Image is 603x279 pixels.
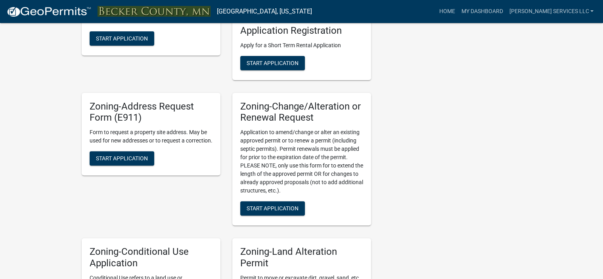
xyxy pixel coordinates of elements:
p: Form to request a property site address. May be used for new addresses or to request a correction. [90,128,212,145]
button: Start Application [240,201,305,216]
h5: Zoning-Conditional Use Application [90,246,212,269]
button: Start Application [240,56,305,70]
a: My Dashboard [458,4,506,19]
span: Start Application [247,205,299,212]
img: Becker County, Minnesota [98,6,211,17]
h5: Zoning-Address Request Form (E911) [90,101,212,124]
p: Apply for a Short Term Rental Application [240,41,363,50]
p: Application to amend/change or alter an existing approved permit or to renew a permit (including ... [240,128,363,195]
a: Home [436,4,458,19]
span: Start Application [96,35,148,41]
h5: Zoning-Change/Alteration or Renewal Request [240,101,363,124]
span: Start Application [96,155,148,162]
a: [GEOGRAPHIC_DATA], [US_STATE] [217,5,312,18]
a: [PERSON_NAME] Services LLC [506,4,597,19]
h5: Short Term Rental Application Registration [240,13,363,37]
button: Start Application [90,151,154,165]
h5: Zoning-Land Alteration Permit [240,246,363,269]
span: Start Application [247,60,299,66]
button: Start Application [90,31,154,46]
